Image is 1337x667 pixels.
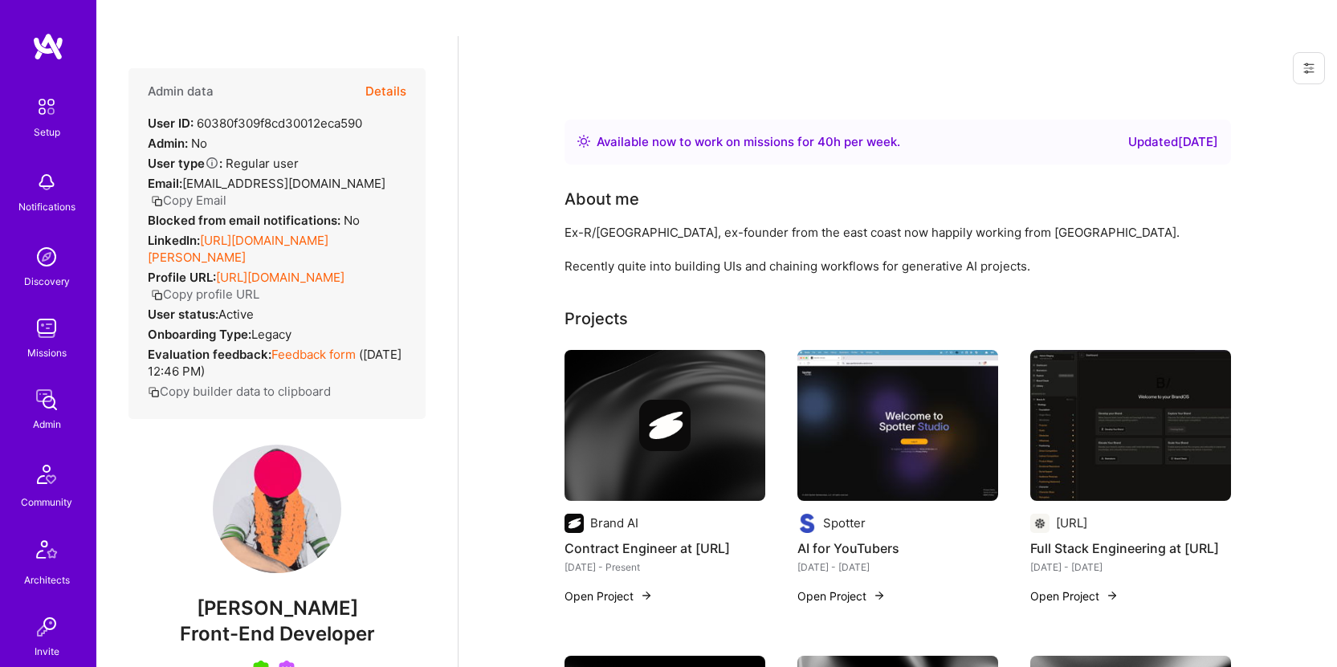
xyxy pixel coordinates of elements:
div: About me [565,187,639,211]
button: Details [365,68,406,115]
div: [DATE] - [DATE] [1030,559,1231,575]
button: Copy Email [151,192,226,209]
div: Regular user [148,155,299,172]
span: [EMAIL_ADDRESS][DOMAIN_NAME] [182,176,385,191]
h4: Full Stack Engineering at [URL] [1030,538,1231,559]
a: Feedback form [271,347,356,362]
h4: Admin data [148,84,214,99]
div: Architects [24,571,70,588]
div: 60380f309f8cd30012eca590 [148,115,362,132]
img: Company logo [639,400,691,451]
div: Discovery [24,273,70,290]
img: setup [30,90,63,124]
img: User Avatar [213,445,341,573]
strong: Evaluation feedback: [148,347,271,362]
img: arrow-right [873,589,886,602]
h4: AI for YouTubers [797,538,998,559]
div: Projects [565,307,628,331]
span: Active [218,307,254,322]
div: Available now to work on missions for h per week . [597,132,900,152]
div: Missions [27,344,67,361]
img: Company logo [797,514,817,533]
span: Front-End Developer [180,622,375,645]
i: Help [205,156,219,170]
div: No [148,212,360,229]
img: Company logo [1030,514,1050,533]
img: Company logo [565,514,584,533]
strong: User type : [148,156,222,171]
img: discovery [31,241,63,273]
img: Full Stack Engineering at Brand.AI [1030,350,1231,501]
img: Architects [27,533,66,571]
div: Updated [DATE] [1128,132,1218,152]
div: Notifications [18,198,75,215]
button: Open Project [1030,588,1119,604]
div: Admin [33,416,61,433]
img: Availability [577,135,590,148]
strong: User status: [148,307,218,322]
div: Spotter [823,514,866,531]
span: legacy [251,327,291,342]
i: icon Copy [148,386,160,398]
div: Ex-R/[GEOGRAPHIC_DATA], ex-founder from the east coast now happily working from [GEOGRAPHIC_DATA]... [565,224,1207,275]
img: logo [32,32,64,61]
div: Setup [34,124,60,140]
div: Community [21,494,72,510]
button: Open Project [797,588,886,604]
img: cover [565,350,765,501]
div: [DATE] - Present [565,559,765,575]
span: [PERSON_NAME] [128,596,426,620]
img: AI for YouTubers [797,350,998,501]
button: Open Project [565,588,653,604]
strong: Onboarding Type: [148,327,251,342]
i: icon Copy [151,289,163,301]
div: [URL] [1056,514,1087,531]
div: No [148,135,207,152]
strong: Blocked from email notifications: [148,213,344,228]
div: Invite [35,643,59,660]
strong: Admin: [148,136,188,151]
strong: Profile URL: [148,270,216,285]
strong: Email: [148,176,182,191]
h4: Contract Engineer at [URL] [565,538,765,559]
img: bell [31,166,63,198]
img: Invite [31,611,63,643]
a: [URL][DOMAIN_NAME] [216,270,344,285]
img: teamwork [31,312,63,344]
a: [URL][DOMAIN_NAME][PERSON_NAME] [148,233,328,265]
i: icon Copy [151,195,163,207]
img: arrow-right [1106,589,1119,602]
button: Copy builder data to clipboard [148,383,331,400]
strong: User ID: [148,116,194,131]
img: admin teamwork [31,384,63,416]
div: ( [DATE] 12:46 PM ) [148,346,406,380]
button: Copy profile URL [151,286,259,303]
div: Brand AI [590,514,638,531]
span: 40 [817,134,834,149]
img: Community [27,455,66,494]
img: arrow-right [640,589,653,602]
strong: LinkedIn: [148,233,200,248]
div: [DATE] - [DATE] [797,559,998,575]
